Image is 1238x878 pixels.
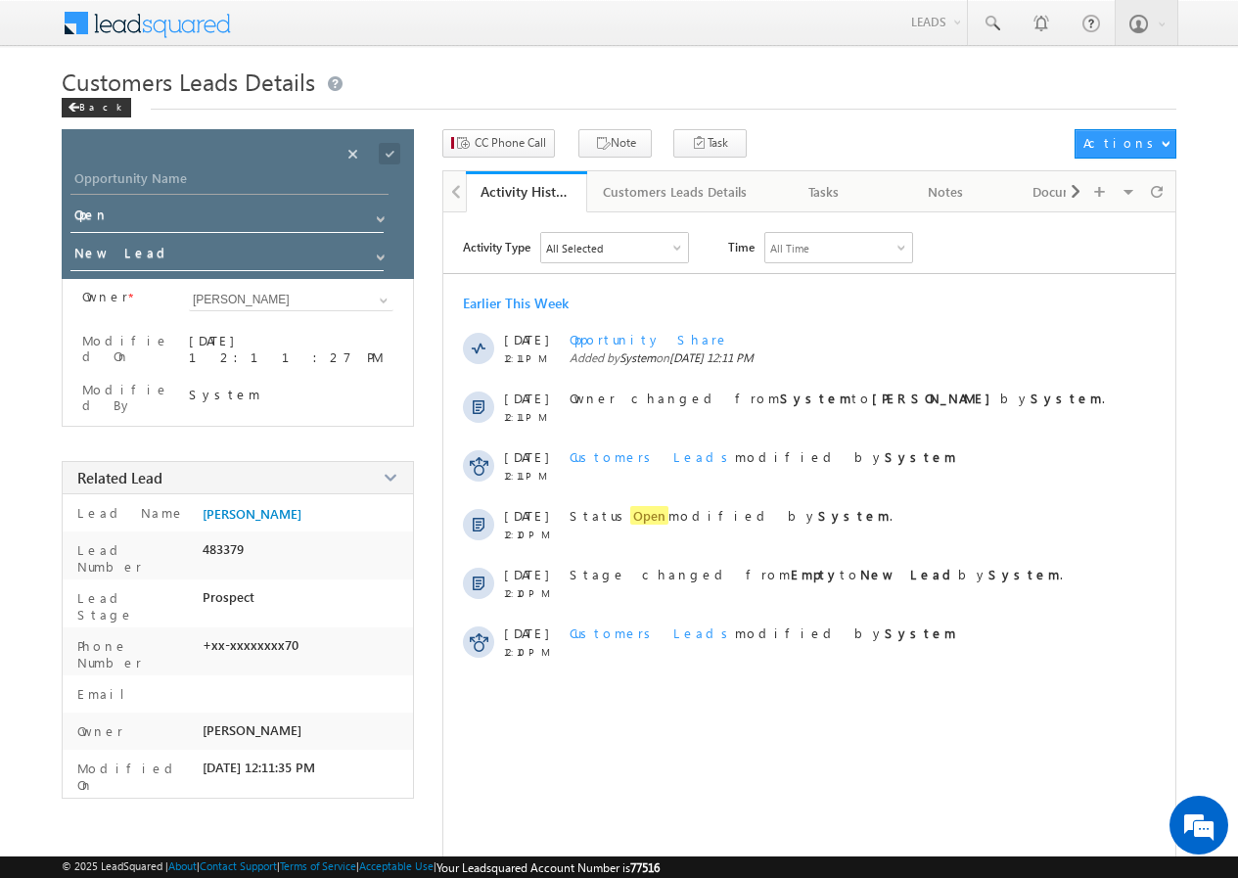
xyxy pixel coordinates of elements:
[203,760,315,775] span: [DATE] 12:11:35 PM
[72,504,185,521] label: Lead Name
[630,860,660,875] span: 77516
[504,470,563,482] span: 12:11 PM
[570,624,956,641] span: modified by
[885,448,956,465] strong: System
[200,859,277,872] a: Contact Support
[570,390,1105,406] span: Owner changed from to by .
[504,448,548,465] span: [DATE]
[728,232,755,261] span: Time
[203,722,301,738] span: [PERSON_NAME]
[570,448,735,465] span: Customers Leads
[366,243,390,262] a: Show All Items
[82,382,171,413] label: Modified By
[366,205,390,224] a: Show All Items
[570,331,729,347] span: Opportunity Share
[1075,129,1175,159] button: Actions
[203,541,244,557] span: 483379
[780,180,868,204] div: Tasks
[359,859,434,872] a: Acceptable Use
[860,566,958,582] strong: New Lead
[764,171,886,212] a: Tasks
[504,587,563,599] span: 12:10 PM
[578,129,652,158] button: Note
[203,589,254,605] span: Prospect
[203,637,298,653] span: +xx-xxxxxxxx70
[587,171,764,212] a: Customers Leads Details
[570,624,735,641] span: Customers Leads
[463,232,530,261] span: Activity Type
[886,171,1007,212] a: Notes
[504,507,548,524] span: [DATE]
[72,541,195,575] label: Lead Number
[570,566,1063,582] span: Stage changed from to by .
[369,291,393,310] a: Show All Items
[570,350,1139,365] span: Added by on
[1007,171,1128,212] a: Documents
[504,390,548,406] span: [DATE]
[189,289,393,311] input: Type to Search
[475,134,546,152] span: CC Phone Call
[570,448,956,465] span: modified by
[70,167,389,195] input: Opportunity Name Opportunity Name
[72,685,140,702] label: Email
[62,859,660,875] span: © 2025 LeadSquared | | | | |
[1023,180,1111,204] div: Documents
[570,506,893,525] span: Status modified by .
[818,507,890,524] strong: System
[466,171,587,210] li: Activity History
[770,242,809,254] div: All Time
[541,233,688,262] div: All Selected
[669,350,754,365] span: [DATE] 12:11 PM
[168,859,197,872] a: About
[481,182,573,201] div: Activity History
[504,331,548,347] span: [DATE]
[546,242,603,254] div: All Selected
[504,529,563,540] span: 12:10 PM
[504,411,563,423] span: 12:11 PM
[619,350,656,365] span: System
[62,98,131,117] div: Back
[791,566,840,582] strong: Empty
[504,646,563,658] span: 12:10 PM
[280,859,356,872] a: Terms of Service
[901,180,989,204] div: Notes
[504,352,563,364] span: 12:11 PM
[1083,134,1161,152] div: Actions
[72,589,195,623] label: Lead Stage
[72,637,195,670] label: Phone Number
[70,203,384,233] input: Status
[70,241,384,271] input: Stage
[988,566,1060,582] strong: System
[1031,390,1102,406] strong: System
[885,624,956,641] strong: System
[603,180,747,204] div: Customers Leads Details
[872,390,1000,406] strong: [PERSON_NAME]
[189,332,393,365] div: [DATE] 12:11:27 PM
[463,294,569,312] div: Earlier This Week
[72,722,123,739] label: Owner
[466,171,587,212] a: Activity History
[673,129,747,158] button: Task
[630,506,668,525] span: Open
[780,390,851,406] strong: System
[504,566,548,582] span: [DATE]
[436,860,660,875] span: Your Leadsquared Account Number is
[189,386,393,402] div: System
[62,66,315,97] span: Customers Leads Details
[504,624,548,641] span: [DATE]
[77,468,162,487] span: Related Lead
[82,333,171,364] label: Modified On
[203,506,301,522] a: [PERSON_NAME]
[82,289,128,304] label: Owner
[72,760,195,793] label: Modified On
[442,129,555,158] button: CC Phone Call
